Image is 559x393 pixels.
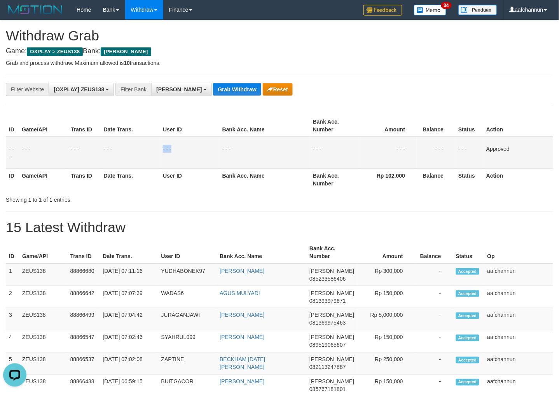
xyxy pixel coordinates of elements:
td: Rp 250,000 [357,353,415,375]
strong: 10 [124,60,130,66]
td: - - - [6,137,19,169]
div: Filter Bank [115,83,151,96]
th: Balance [415,241,453,264]
span: Copy 081369975463 to clipboard [309,320,346,326]
td: ZEUS138 [19,264,67,286]
td: 88866680 [67,264,100,286]
td: [DATE] 07:04:42 [100,308,158,330]
th: Trans ID [67,241,100,264]
td: Rp 150,000 [357,330,415,353]
th: Date Trans. [100,241,158,264]
td: 88866537 [67,353,100,375]
td: Rp 5,000,000 [357,308,415,330]
td: ZEUS138 [19,353,67,375]
td: Approved [483,137,553,169]
td: 5 [6,353,19,375]
td: - - - [101,137,160,169]
td: SYAHRUL099 [158,330,217,353]
th: Status [455,168,483,190]
td: - - - [219,137,310,169]
a: [PERSON_NAME] [220,334,264,341]
p: Grab and process withdraw. Maximum allowed is transactions. [6,59,553,67]
button: Grab Withdraw [213,83,261,96]
span: [PERSON_NAME] [156,86,202,93]
td: aafchannun [484,353,553,375]
th: ID [6,115,19,137]
td: JURAGANJAWI [158,308,217,330]
span: Copy 085767181801 to clipboard [309,386,346,393]
th: Bank Acc. Number [306,241,357,264]
th: Bank Acc. Name [219,168,310,190]
h1: 15 Latest Withdraw [6,220,553,235]
span: [PERSON_NAME] [101,47,151,56]
td: Rp 300,000 [357,264,415,286]
span: OXPLAY > ZEUS138 [27,47,83,56]
th: Status [453,241,484,264]
th: User ID [160,115,219,137]
td: - [415,353,453,375]
span: Accepted [456,357,479,363]
td: - [415,264,453,286]
td: YUDHABONEK97 [158,264,217,286]
td: aafchannun [484,330,553,353]
td: - - - [359,137,417,169]
td: aafchannun [484,308,553,330]
th: Balance [417,168,455,190]
th: Game/API [19,168,68,190]
a: [PERSON_NAME] [220,268,264,274]
div: Showing 1 to 1 of 1 entries [6,193,227,204]
td: ZEUS138 [19,286,67,308]
button: Open LiveChat chat widget [3,3,26,26]
td: - - - [455,137,483,169]
div: Filter Website [6,83,49,96]
h1: Withdraw Grab [6,28,553,44]
button: [PERSON_NAME] [151,83,211,96]
td: - [415,308,453,330]
a: [PERSON_NAME] [220,312,264,318]
h4: Game: Bank: [6,47,553,55]
td: 1 [6,264,19,286]
td: ZEUS138 [19,330,67,353]
a: AGUS MULYADI [220,290,260,296]
th: Bank Acc. Name [219,115,310,137]
td: ZAPTINE [158,353,217,375]
span: Copy 085233586406 to clipboard [309,276,346,282]
span: [PERSON_NAME] [309,379,354,385]
th: Bank Acc. Number [310,168,359,190]
img: panduan.png [458,5,497,15]
span: Copy 081393979671 to clipboard [309,298,346,304]
span: [PERSON_NAME] [309,356,354,363]
th: Date Trans. [101,115,160,137]
img: Feedback.jpg [363,5,402,16]
td: 88866499 [67,308,100,330]
img: MOTION_logo.png [6,4,65,16]
td: - - - [160,137,219,169]
th: Bank Acc. Number [310,115,359,137]
td: aafchannun [484,286,553,308]
td: [DATE] 07:07:39 [100,286,158,308]
th: Game/API [19,115,68,137]
a: [PERSON_NAME] [220,379,264,385]
td: WADAS6 [158,286,217,308]
span: [PERSON_NAME] [309,290,354,296]
td: - - - [19,137,68,169]
th: User ID [160,168,219,190]
td: aafchannun [484,264,553,286]
td: 4 [6,330,19,353]
th: ID [6,241,19,264]
th: Rp 102.000 [359,168,417,190]
td: 2 [6,286,19,308]
td: - [415,330,453,353]
span: Copy 089519065607 to clipboard [309,342,346,348]
img: Button%20Memo.svg [414,5,447,16]
th: Bank Acc. Name [217,241,306,264]
span: Copy 082113247887 to clipboard [309,364,346,370]
th: ID [6,168,19,190]
button: [OXPLAY] ZEUS138 [49,83,114,96]
span: [PERSON_NAME] [309,334,354,341]
th: Date Trans. [101,168,160,190]
th: Trans ID [68,168,101,190]
th: User ID [158,241,217,264]
td: 88866547 [67,330,100,353]
th: Action [483,168,553,190]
